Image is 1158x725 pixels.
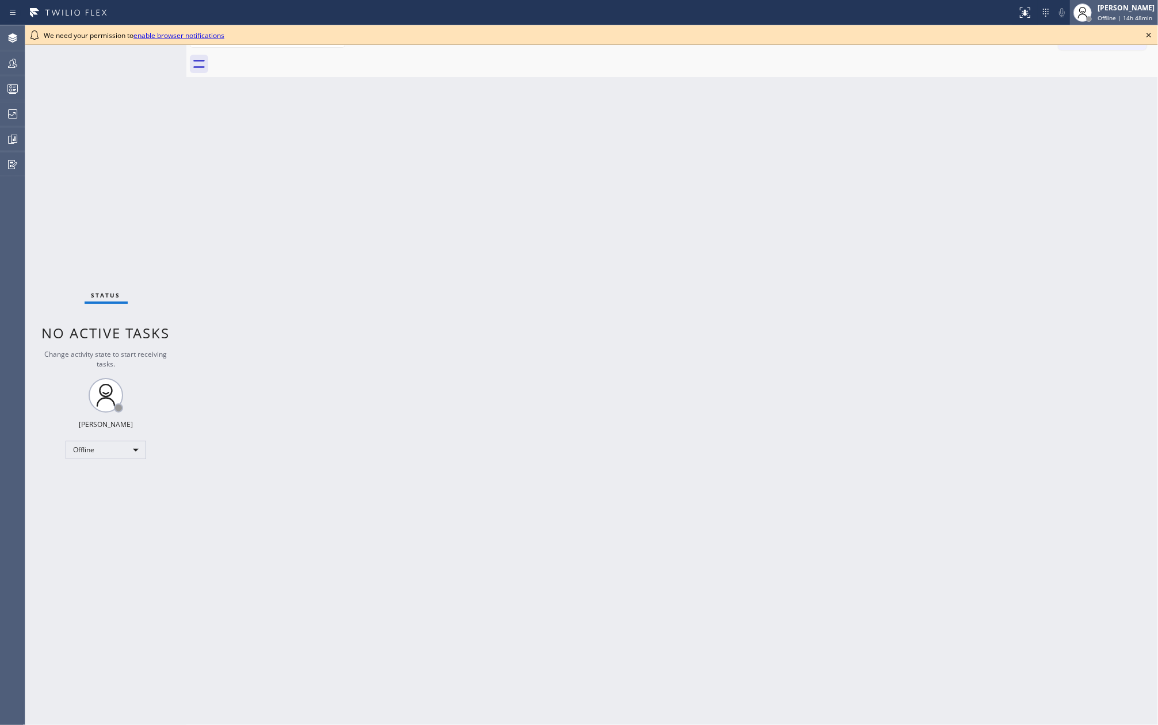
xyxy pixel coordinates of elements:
[79,419,133,429] div: [PERSON_NAME]
[133,30,224,40] a: enable browser notifications
[45,349,167,369] span: Change activity state to start receiving tasks.
[91,291,121,299] span: Status
[1098,3,1155,13] div: [PERSON_NAME]
[66,441,146,459] div: Offline
[44,30,224,40] span: We need your permission to
[1054,5,1070,21] button: Mute
[1098,14,1152,22] span: Offline | 14h 48min
[42,323,170,342] span: No active tasks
